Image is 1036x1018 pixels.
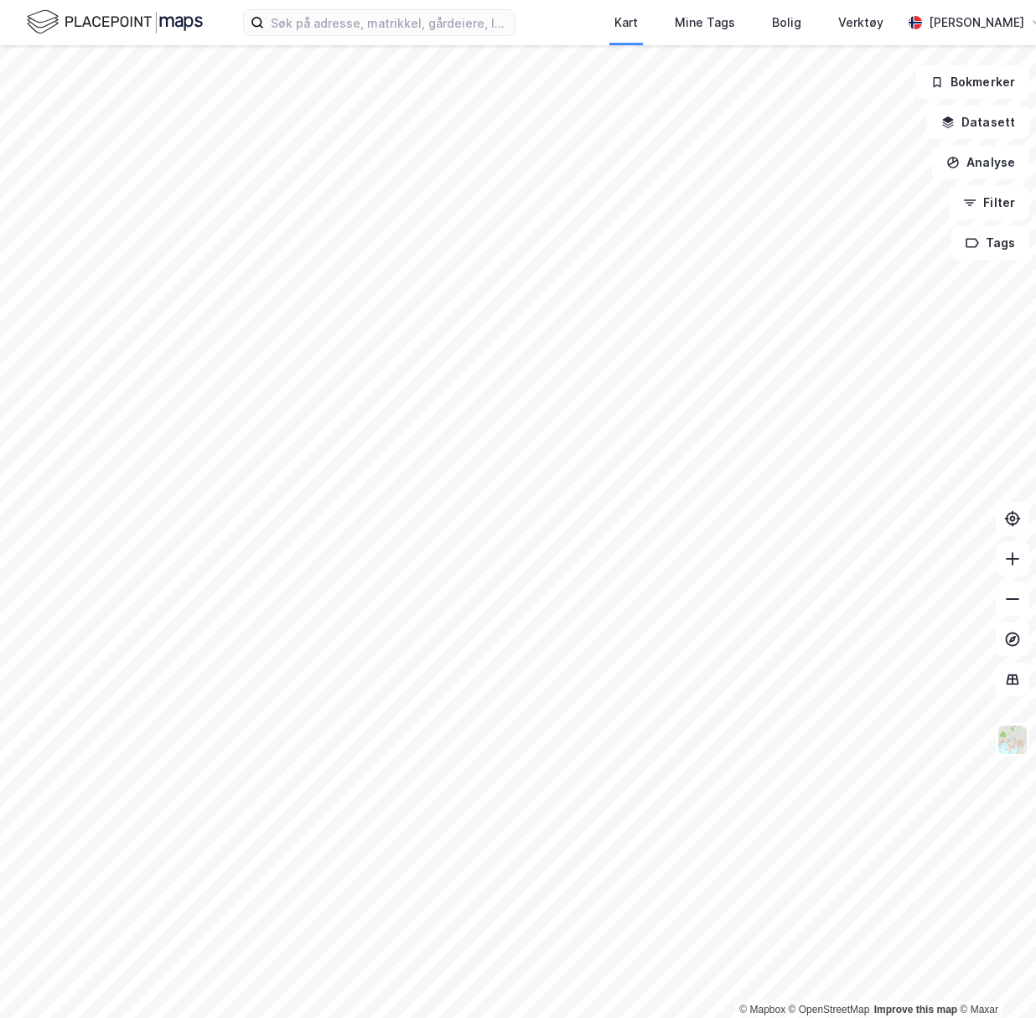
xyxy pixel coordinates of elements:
a: Improve this map [874,1004,957,1015]
input: Søk på adresse, matrikkel, gårdeiere, leietakere eller personer [264,10,515,35]
img: logo.f888ab2527a4732fd821a326f86c7f29.svg [27,8,203,37]
a: Mapbox [739,1004,785,1015]
div: Kart [614,13,638,33]
a: OpenStreetMap [789,1004,870,1015]
button: Filter [949,186,1029,220]
div: Bolig [772,13,801,33]
button: Bokmerker [916,65,1029,99]
button: Tags [951,226,1029,260]
iframe: Chat Widget [952,938,1036,1018]
div: Verktøy [838,13,883,33]
div: Mine Tags [675,13,735,33]
div: [PERSON_NAME] [929,13,1024,33]
button: Datasett [927,106,1029,139]
button: Analyse [932,146,1029,179]
img: Z [997,724,1028,756]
